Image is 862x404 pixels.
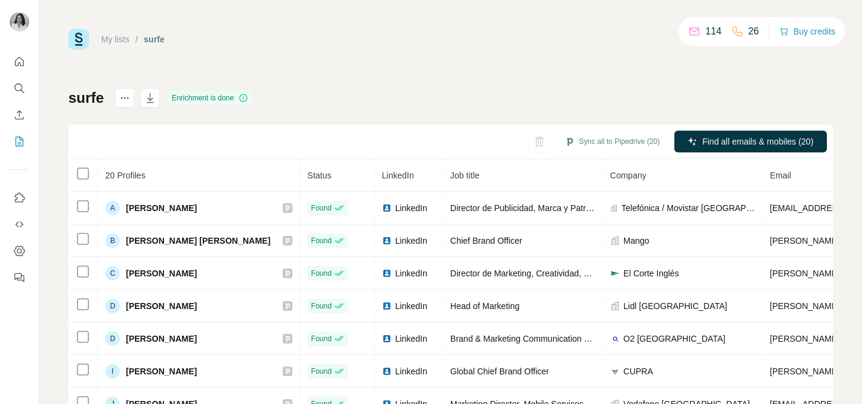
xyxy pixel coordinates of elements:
[311,366,332,377] span: Found
[610,334,620,344] img: company-logo
[450,236,522,246] span: Chief Brand Officer
[623,365,653,377] span: CUPRA
[382,269,392,278] img: LinkedIn logo
[450,367,549,376] span: Global Chief Brand Officer
[105,364,120,379] div: I
[610,269,620,278] img: company-logo
[115,88,134,108] button: actions
[126,267,197,279] span: [PERSON_NAME]
[556,132,668,151] button: Sync all to Pipedrive (20)
[450,334,614,344] span: Brand & Marketing Communication Director
[395,235,427,247] span: LinkedIn
[105,331,120,346] div: D
[450,269,659,278] span: Director de Marketing, Creatividad, Producción y Marca
[10,104,29,126] button: Enrich CSV
[395,333,427,345] span: LinkedIn
[623,267,679,279] span: El Corte Inglés
[382,171,414,180] span: LinkedIn
[126,333,197,345] span: [PERSON_NAME]
[311,333,332,344] span: Found
[126,300,197,312] span: [PERSON_NAME]
[311,203,332,213] span: Found
[382,334,392,344] img: LinkedIn logo
[68,88,104,108] h1: surfe
[382,301,392,311] img: LinkedIn logo
[10,12,29,31] img: Avatar
[382,236,392,246] img: LinkedIn logo
[311,235,332,246] span: Found
[10,131,29,152] button: My lists
[702,135,814,148] span: Find all emails & mobiles (20)
[144,33,165,45] div: surfe
[105,233,120,248] div: B
[395,267,427,279] span: LinkedIn
[779,23,835,40] button: Buy credits
[105,171,145,180] span: 20 Profiles
[308,171,332,180] span: Status
[395,300,427,312] span: LinkedIn
[705,24,722,39] p: 114
[126,202,197,214] span: [PERSON_NAME]
[101,34,130,44] a: My lists
[450,301,519,311] span: Head of Marketing
[382,367,392,376] img: LinkedIn logo
[10,240,29,262] button: Dashboard
[623,300,727,312] span: Lidl [GEOGRAPHIC_DATA]
[450,171,479,180] span: Job title
[105,201,120,215] div: A
[10,187,29,209] button: Use Surfe on LinkedIn
[311,301,332,311] span: Found
[105,299,120,313] div: D
[770,171,791,180] span: Email
[10,213,29,235] button: Use Surfe API
[610,367,620,376] img: company-logo
[10,267,29,288] button: Feedback
[311,268,332,279] span: Found
[450,203,613,213] span: Director de Publicidad, Marca y Patrocinios
[623,235,650,247] span: Mango
[623,333,725,345] span: O2 [GEOGRAPHIC_DATA]
[126,235,271,247] span: [PERSON_NAME] [PERSON_NAME]
[136,33,138,45] li: /
[68,29,89,50] img: Surfe Logo
[395,202,427,214] span: LinkedIn
[126,365,197,377] span: [PERSON_NAME]
[748,24,759,39] p: 26
[395,365,427,377] span: LinkedIn
[105,266,120,281] div: C
[382,203,392,213] img: LinkedIn logo
[10,77,29,99] button: Search
[674,131,827,152] button: Find all emails & mobiles (20)
[610,171,646,180] span: Company
[168,91,252,105] div: Enrichment is done
[622,202,755,214] span: Telefónica / Movistar [GEOGRAPHIC_DATA]
[10,51,29,73] button: Quick start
